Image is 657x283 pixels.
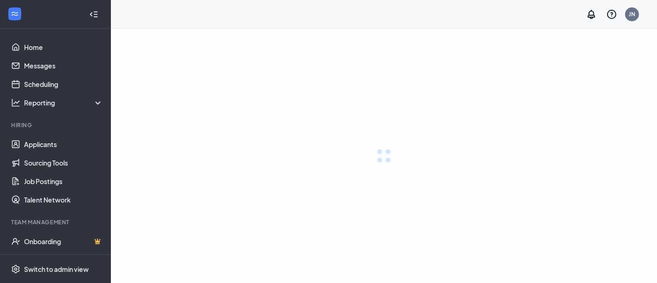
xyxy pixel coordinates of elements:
svg: WorkstreamLogo [10,9,19,18]
a: Messages [24,56,103,75]
a: Sourcing Tools [24,154,103,172]
div: Reporting [24,98,103,107]
div: Hiring [11,121,101,129]
a: TeamCrown [24,251,103,269]
div: Team Management [11,218,101,226]
svg: Settings [11,265,20,274]
a: OnboardingCrown [24,232,103,251]
svg: Analysis [11,98,20,107]
a: Talent Network [24,191,103,209]
div: JN [629,10,635,18]
a: Applicants [24,135,103,154]
div: Switch to admin view [24,265,89,274]
a: Scheduling [24,75,103,93]
a: Home [24,38,103,56]
svg: Notifications [586,9,597,20]
a: Job Postings [24,172,103,191]
svg: Collapse [89,10,98,19]
svg: QuestionInfo [606,9,617,20]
